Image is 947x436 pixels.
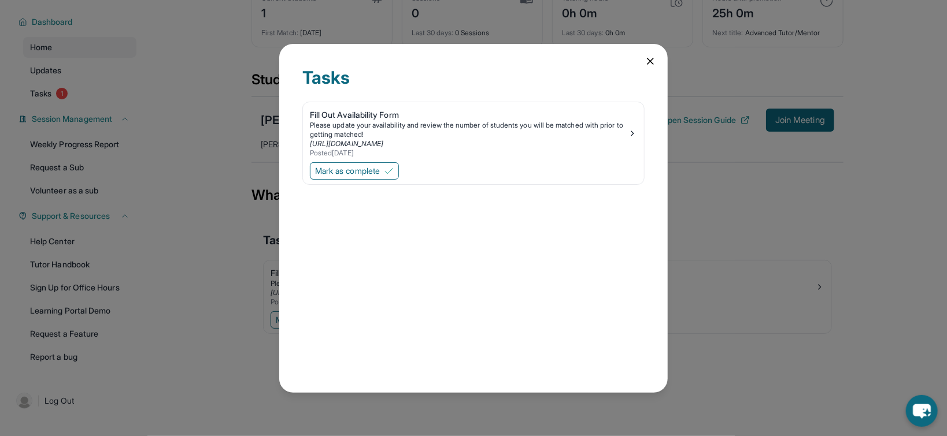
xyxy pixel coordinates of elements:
[384,166,394,176] img: Mark as complete
[310,148,628,158] div: Posted [DATE]
[315,165,380,177] span: Mark as complete
[310,109,628,121] div: Fill Out Availability Form
[310,121,628,139] div: Please update your availability and review the number of students you will be matched with prior ...
[906,395,938,427] button: chat-button
[302,67,645,102] div: Tasks
[310,139,383,148] a: [URL][DOMAIN_NAME]
[303,102,644,160] a: Fill Out Availability FormPlease update your availability and review the number of students you w...
[310,162,399,180] button: Mark as complete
